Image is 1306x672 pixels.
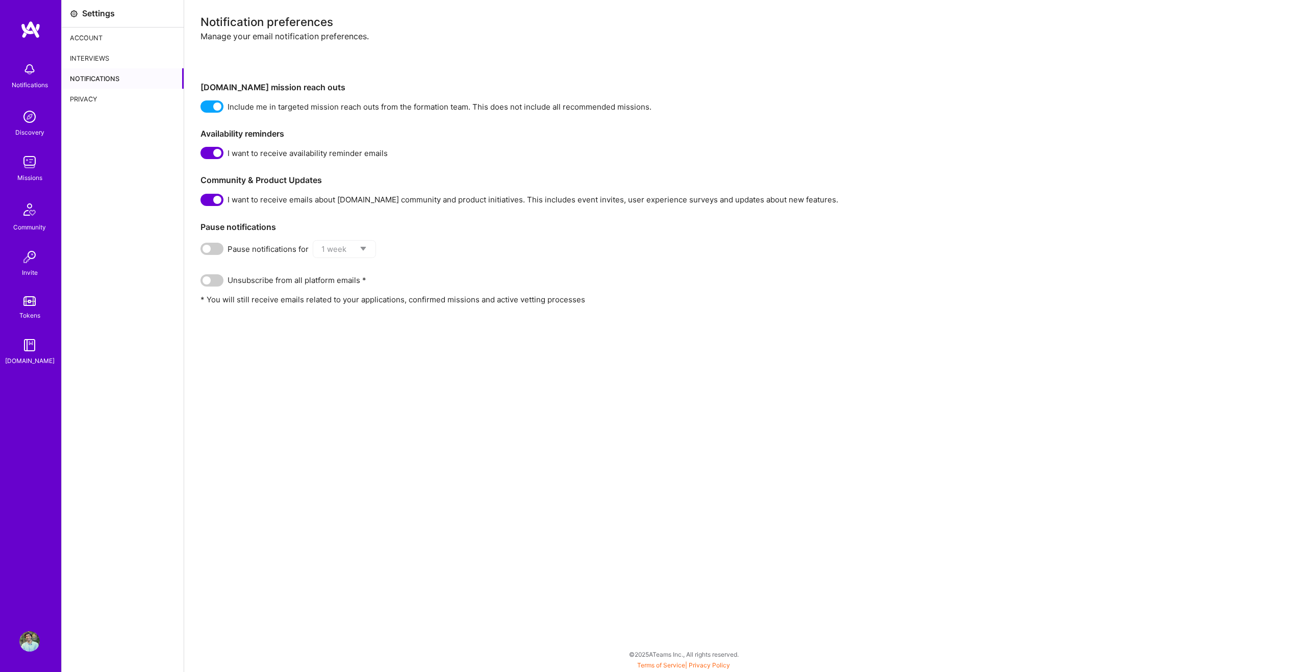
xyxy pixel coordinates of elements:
[19,59,40,80] img: bell
[19,335,40,355] img: guide book
[62,68,184,89] div: Notifications
[17,197,42,222] img: Community
[70,10,78,18] i: icon Settings
[200,31,1290,74] div: Manage your email notification preferences.
[637,661,685,669] a: Terms of Service
[228,148,388,159] span: I want to receive availability reminder emails
[19,310,40,321] div: Tokens
[5,355,55,366] div: [DOMAIN_NAME]
[200,294,1290,305] p: * You will still receive emails related to your applications, confirmed missions and active vetti...
[17,631,42,652] a: User Avatar
[19,107,40,127] img: discovery
[13,222,46,232] div: Community
[62,89,184,109] div: Privacy
[637,661,730,669] span: |
[19,247,40,267] img: Invite
[15,127,44,138] div: Discovery
[23,296,36,306] img: tokens
[200,83,1290,92] h3: [DOMAIN_NAME] mission reach outs
[22,267,38,278] div: Invite
[19,152,40,172] img: teamwork
[82,8,115,19] div: Settings
[200,16,1290,27] div: Notification preferences
[689,661,730,669] a: Privacy Policy
[61,641,1306,667] div: © 2025 ATeams Inc., All rights reserved.
[228,101,651,112] span: Include me in targeted mission reach outs from the formation team. This does not include all reco...
[200,175,1290,185] h3: Community & Product Updates
[17,172,42,183] div: Missions
[228,275,366,286] span: Unsubscribe from all platform emails *
[62,48,184,68] div: Interviews
[19,631,40,652] img: User Avatar
[228,244,309,254] span: Pause notifications for
[200,222,1290,232] h3: Pause notifications
[20,20,41,39] img: logo
[12,80,48,90] div: Notifications
[62,28,184,48] div: Account
[228,194,838,205] span: I want to receive emails about [DOMAIN_NAME] community and product initiatives. This includes eve...
[200,129,1290,139] h3: Availability reminders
